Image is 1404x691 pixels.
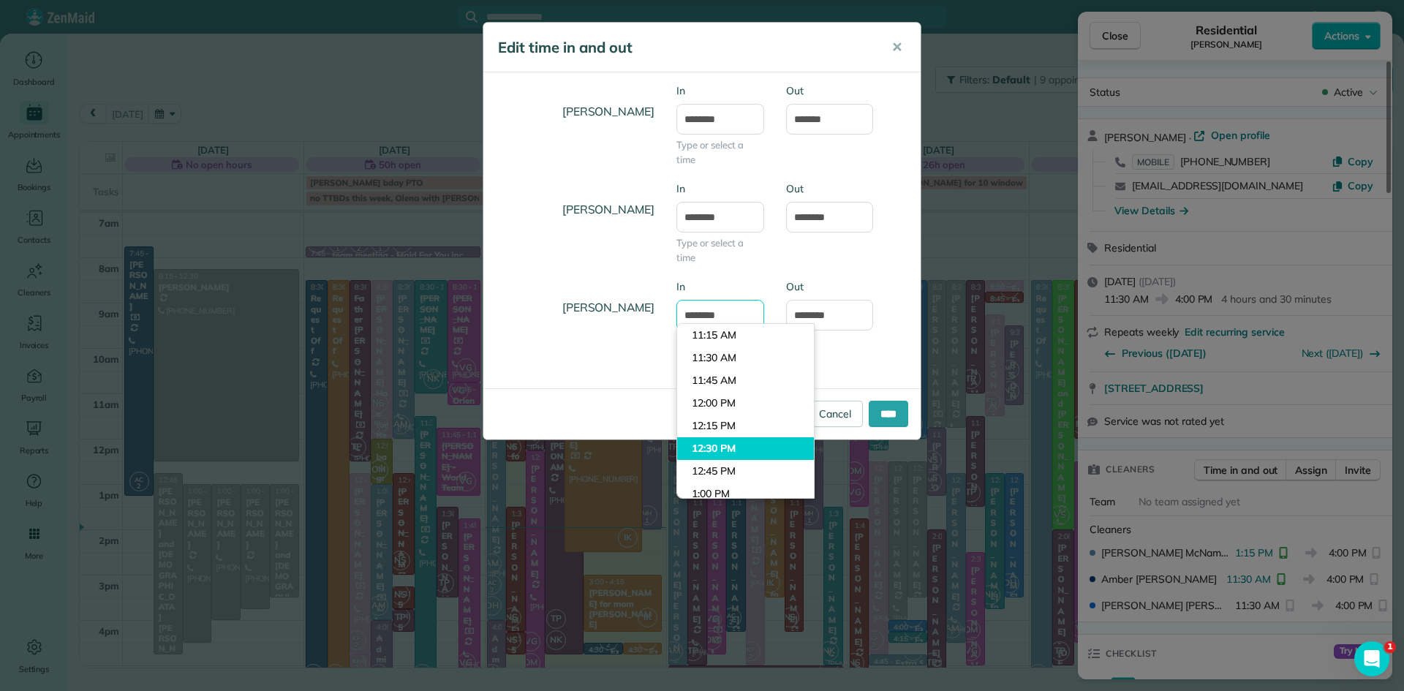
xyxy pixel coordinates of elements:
label: Out [786,279,874,294]
iframe: Intercom live chat [1354,641,1389,676]
span: ✕ [891,39,902,56]
span: 1 [1384,641,1396,653]
span: Type or select a time [676,138,764,167]
label: Out [786,181,874,196]
h4: [PERSON_NAME] [494,287,654,328]
li: 11:30 AM [677,347,814,369]
li: 11:15 AM [677,324,814,347]
label: In [676,279,764,294]
li: 12:30 PM [677,437,814,460]
h4: [PERSON_NAME] [494,189,654,230]
a: Cancel [807,401,863,427]
li: 12:15 PM [677,415,814,437]
li: 12:00 PM [677,392,814,415]
li: 1:00 PM [677,483,814,505]
h5: Edit time in and out [498,37,871,58]
label: In [676,83,764,98]
h4: [PERSON_NAME] [494,91,654,132]
span: Type or select a time [676,236,764,265]
li: 11:45 AM [677,369,814,392]
li: 12:45 PM [677,460,814,483]
label: In [676,181,764,196]
label: Out [786,83,874,98]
